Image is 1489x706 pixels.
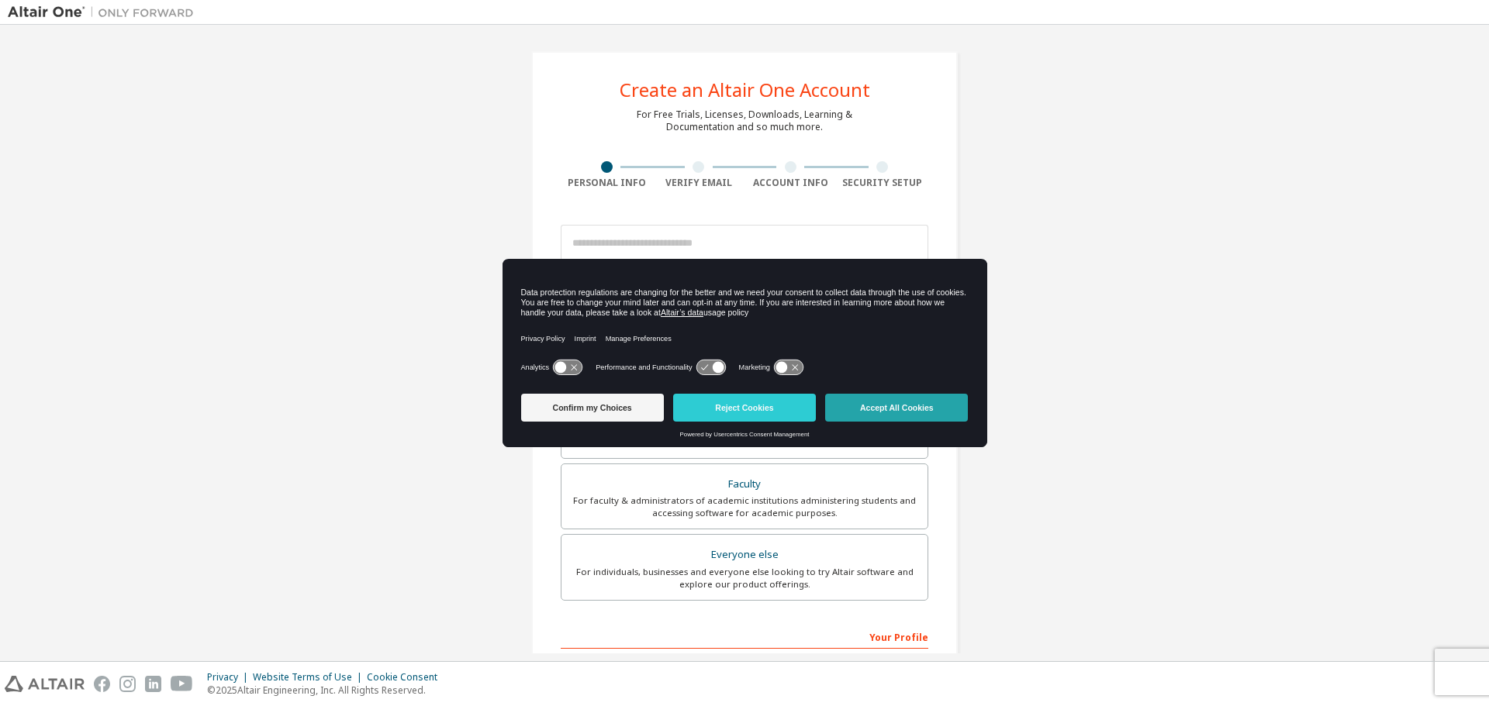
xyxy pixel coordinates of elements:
div: Create an Altair One Account [620,81,870,99]
img: facebook.svg [94,676,110,692]
div: Security Setup [837,177,929,189]
div: Faculty [571,474,918,495]
div: Verify Email [653,177,745,189]
div: Everyone else [571,544,918,566]
div: For individuals, businesses and everyone else looking to try Altair software and explore our prod... [571,566,918,591]
p: © 2025 Altair Engineering, Inc. All Rights Reserved. [207,684,447,697]
img: altair_logo.svg [5,676,85,692]
img: linkedin.svg [145,676,161,692]
div: Website Terms of Use [253,671,367,684]
div: For Free Trials, Licenses, Downloads, Learning & Documentation and so much more. [637,108,852,133]
div: Personal Info [561,177,653,189]
div: For faculty & administrators of academic institutions administering students and accessing softwa... [571,494,918,519]
div: Your Profile [561,624,928,649]
div: Account Info [744,177,837,189]
div: Privacy [207,671,253,684]
img: Altair One [8,5,202,20]
div: Cookie Consent [367,671,447,684]
img: instagram.svg [119,676,136,692]
img: youtube.svg [171,676,193,692]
